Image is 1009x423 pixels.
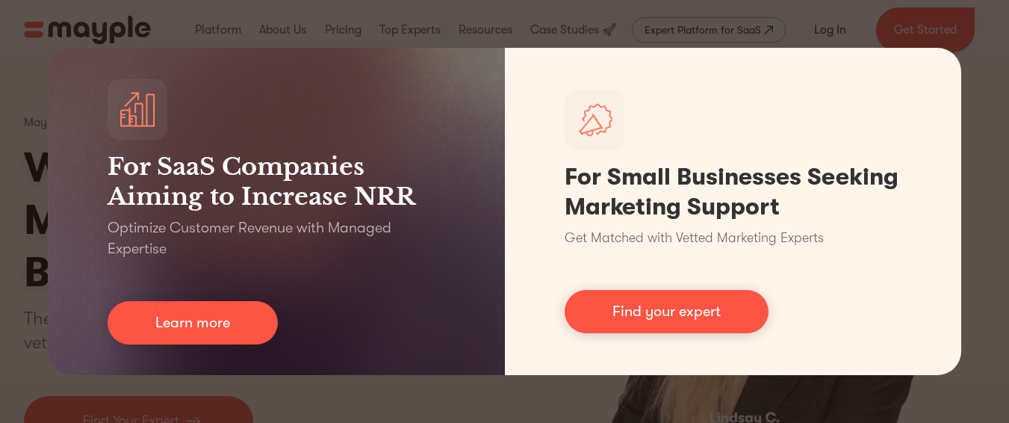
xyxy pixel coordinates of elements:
p: Get Matched with Vetted Marketing Experts [565,228,824,248]
h1: For Small Businesses Seeking Marketing Support [565,162,902,222]
p: Optimize Customer Revenue with Managed Expertise [108,217,445,259]
h3: For SaaS Companies Aiming to Increase NRR [108,152,445,211]
a: Find your expert [565,290,769,333]
a: Learn more [108,301,278,345]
